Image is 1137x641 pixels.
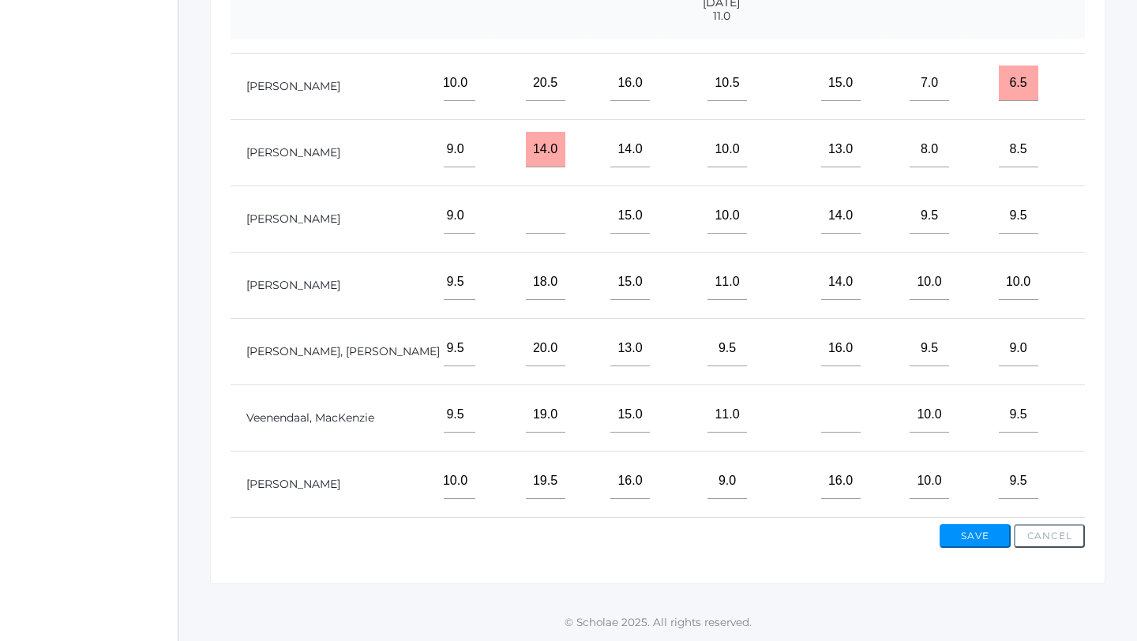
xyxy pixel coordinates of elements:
a: [PERSON_NAME] [246,477,340,491]
a: [PERSON_NAME] [246,212,340,226]
p: © Scholae 2025. All rights reserved. [178,614,1137,630]
a: [PERSON_NAME], [PERSON_NAME] [246,344,440,358]
button: Cancel [1014,524,1085,548]
a: [PERSON_NAME] [246,278,340,292]
a: [PERSON_NAME] [246,145,340,159]
a: [PERSON_NAME] [246,79,340,93]
a: Veenendaal, MacKenzie [246,410,374,425]
span: 11.0 [674,9,768,23]
button: Save [940,524,1011,548]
